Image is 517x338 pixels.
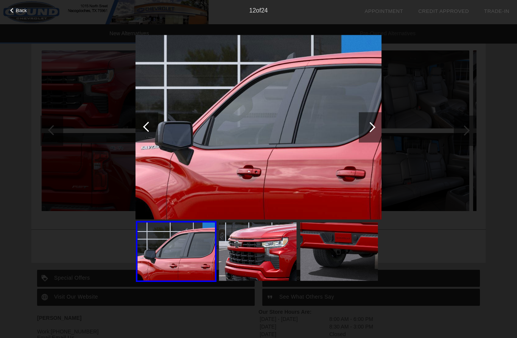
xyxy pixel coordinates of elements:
span: 12 [249,7,256,14]
a: Credit Approved [418,8,469,14]
img: 13.jpg [219,222,296,281]
a: Trade-In [484,8,509,14]
img: 14.jpg [300,222,378,281]
span: 24 [261,7,268,14]
img: 12.jpg [135,35,382,220]
span: Back [16,8,27,13]
a: Appointment [364,8,403,14]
